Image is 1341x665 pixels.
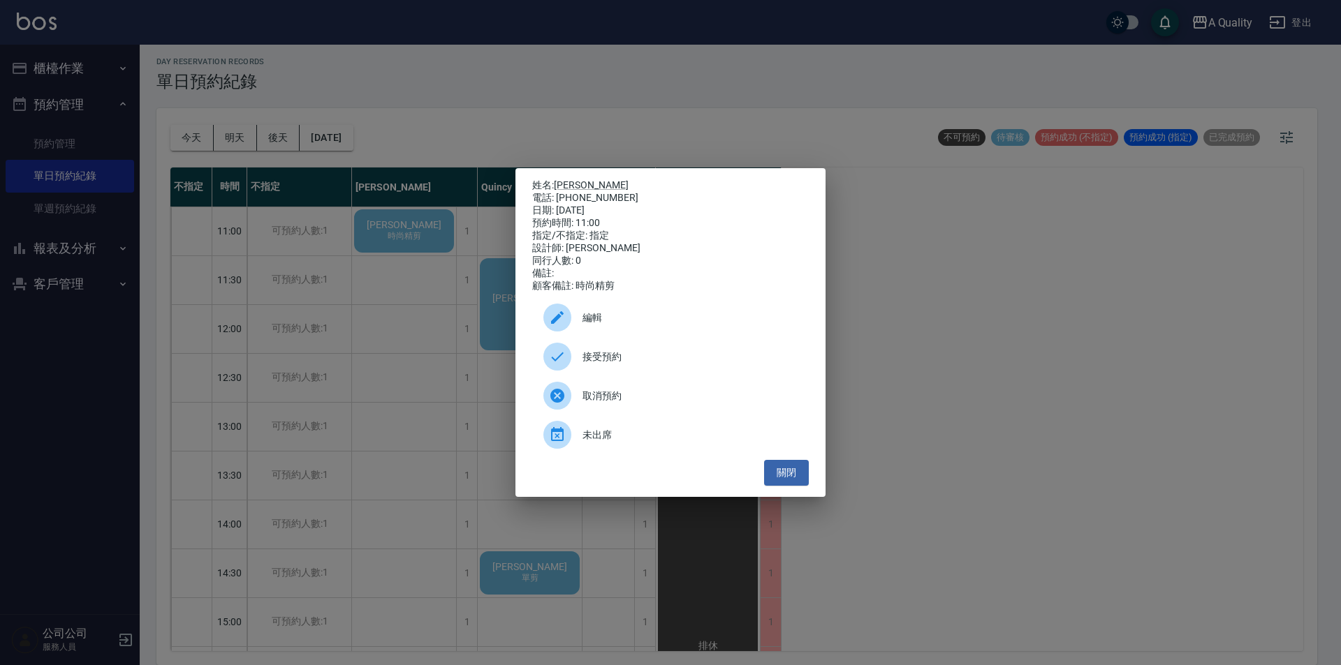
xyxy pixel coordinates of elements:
[532,242,809,255] div: 設計師: [PERSON_NAME]
[532,298,809,337] div: 編輯
[532,415,809,454] div: 未出席
[582,311,798,325] span: 編輯
[532,376,809,415] div: 取消預約
[532,255,809,267] div: 同行人數: 0
[532,280,809,292] div: 顧客備註: 時尚精剪
[764,460,809,486] button: 關閉
[582,389,798,403] span: 取消預約
[532,267,809,280] div: 備註:
[532,230,809,242] div: 指定/不指定: 指定
[532,337,809,376] div: 接受預約
[532,179,809,192] p: 姓名:
[582,428,798,442] span: 未出席
[532,204,809,217] div: 日期: [DATE]
[532,192,809,204] div: 電話: [PHONE_NUMBER]
[532,217,809,230] div: 預約時間: 11:00
[554,179,629,190] a: [PERSON_NAME]
[582,350,798,364] span: 接受預約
